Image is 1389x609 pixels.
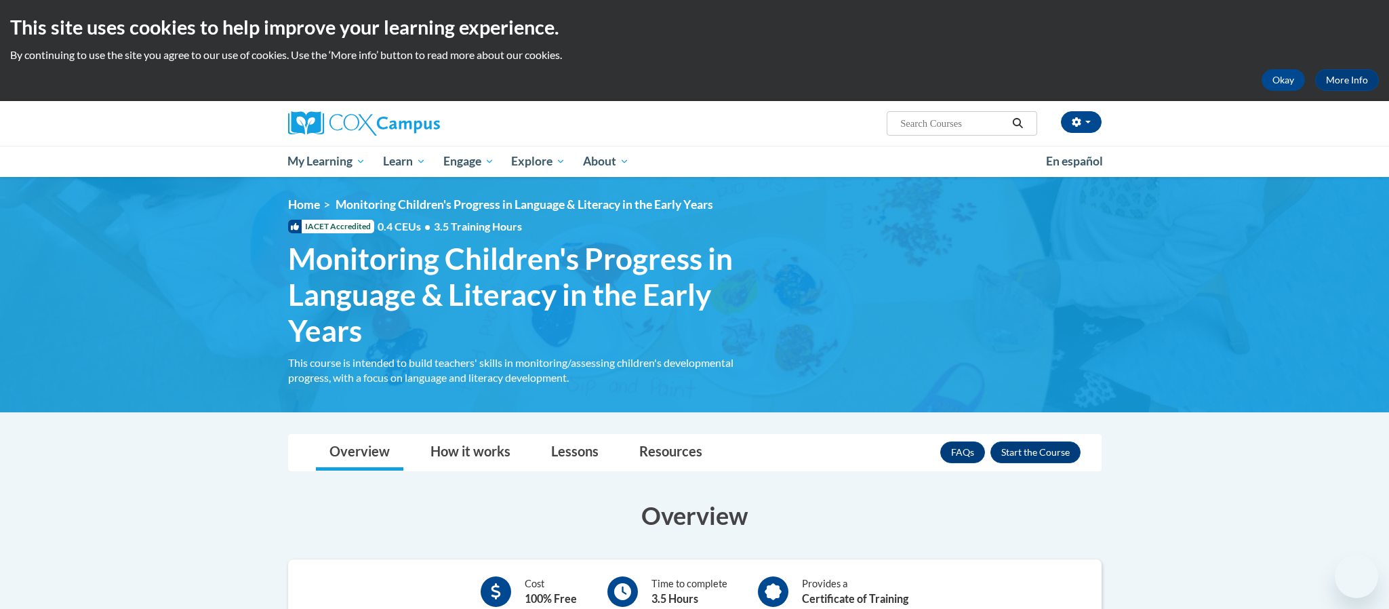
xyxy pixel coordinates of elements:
[287,153,365,170] span: My Learning
[1007,115,1028,132] button: Search
[1262,69,1305,91] button: Okay
[651,592,698,605] b: 3.5 Hours
[940,441,985,463] a: FAQs
[502,146,574,177] a: Explore
[574,146,638,177] a: About
[316,435,403,471] a: Overview
[651,576,727,607] div: Time to complete
[626,435,716,471] a: Resources
[378,219,522,234] span: 0.4 CEUs
[288,111,546,136] a: Cox Campus
[10,14,1379,41] h2: This site uses cookies to help improve your learning experience.
[1335,555,1378,598] iframe: Button to launch messaging window
[288,241,756,348] span: Monitoring Children's Progress in Language & Literacy in the Early Years
[538,435,612,471] a: Lessons
[583,153,629,170] span: About
[802,592,908,605] b: Certificate of Training
[288,220,374,233] span: IACET Accredited
[802,576,908,607] div: Provides a
[1061,111,1102,133] button: Account Settings
[424,220,430,233] span: •
[525,576,577,607] div: Cost
[1046,154,1103,168] span: En español
[511,153,565,170] span: Explore
[1037,147,1112,176] a: En español
[417,435,524,471] a: How it works
[434,220,522,233] span: 3.5 Training Hours
[990,441,1081,463] button: Enroll
[288,111,440,136] img: Cox Campus
[336,197,713,212] span: Monitoring Children's Progress in Language & Literacy in the Early Years
[525,592,577,605] b: 100% Free
[443,153,494,170] span: Engage
[288,197,320,212] a: Home
[10,47,1379,62] p: By continuing to use the site you agree to our use of cookies. Use the ‘More info’ button to read...
[383,153,426,170] span: Learn
[374,146,435,177] a: Learn
[268,146,1122,177] div: Main menu
[279,146,375,177] a: My Learning
[899,115,1007,132] input: Search Courses
[288,498,1102,532] h3: Overview
[1315,69,1379,91] a: More Info
[435,146,503,177] a: Engage
[288,355,756,385] div: This course is intended to build teachers' skills in monitoring/assessing children's developmenta...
